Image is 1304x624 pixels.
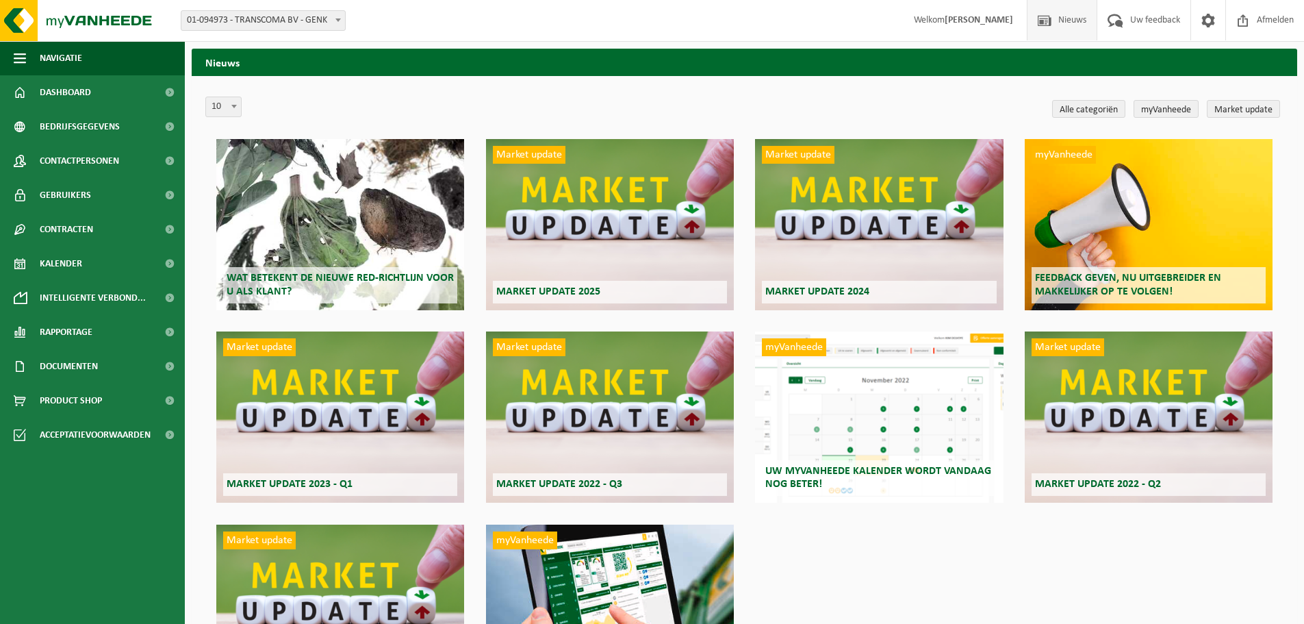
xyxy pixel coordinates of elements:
[755,332,1003,503] a: myVanheede Uw myVanheede kalender wordt vandaag nog beter!
[496,479,622,490] span: Market update 2022 - Q3
[1134,100,1199,118] a: myVanheede
[762,338,826,356] span: myVanheede
[227,273,454,297] span: Wat betekent de nieuwe RED-richtlijn voor u als klant?
[1052,100,1125,118] a: Alle categoriën
[40,384,102,418] span: Product Shop
[223,338,296,356] span: Market update
[40,247,82,281] span: Kalender
[1207,100,1280,118] a: Market update
[40,110,120,144] span: Bedrijfsgegevens
[493,532,557,549] span: myVanheede
[1025,332,1273,503] a: Market update Market update 2022 - Q2
[40,178,91,212] span: Gebruikers
[40,349,98,384] span: Documenten
[192,49,1297,75] h2: Nieuws
[223,532,296,549] span: Market update
[40,281,146,315] span: Intelligente verbond...
[181,10,346,31] span: 01-094973 - TRANSCOMA BV - GENK
[216,139,464,310] a: Wat betekent de nieuwe RED-richtlijn voor u als klant?
[1032,146,1096,164] span: myVanheede
[765,466,991,490] span: Uw myVanheede kalender wordt vandaag nog beter!
[181,11,345,30] span: 01-094973 - TRANSCOMA BV - GENK
[40,41,82,75] span: Navigatie
[206,97,241,116] span: 10
[762,146,834,164] span: Market update
[1035,479,1161,490] span: Market update 2022 - Q2
[945,15,1013,25] strong: [PERSON_NAME]
[1025,139,1273,310] a: myVanheede Feedback geven, nu uitgebreider en makkelijker op te volgen!
[486,139,734,310] a: Market update Market update 2025
[40,144,119,178] span: Contactpersonen
[493,338,565,356] span: Market update
[486,332,734,503] a: Market update Market update 2022 - Q3
[40,212,93,247] span: Contracten
[1035,273,1221,297] span: Feedback geven, nu uitgebreider en makkelijker op te volgen!
[493,146,565,164] span: Market update
[40,418,151,452] span: Acceptatievoorwaarden
[227,479,353,490] span: Market update 2023 - Q1
[496,286,600,297] span: Market update 2025
[1032,338,1104,356] span: Market update
[205,97,242,117] span: 10
[40,315,92,349] span: Rapportage
[40,75,91,110] span: Dashboard
[765,286,869,297] span: Market update 2024
[755,139,1003,310] a: Market update Market update 2024
[216,332,464,503] a: Market update Market update 2023 - Q1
